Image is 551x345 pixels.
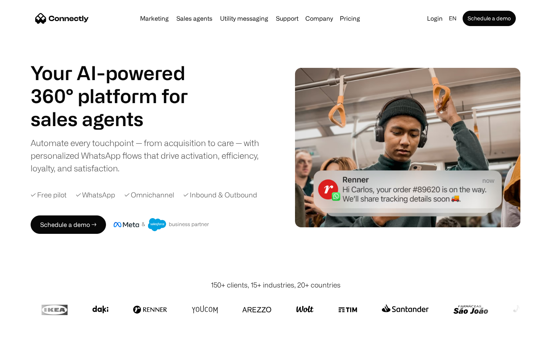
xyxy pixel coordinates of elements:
[424,13,446,24] a: Login
[8,331,46,342] aside: Language selected: English
[31,136,272,174] div: Automate every touchpoint — from acquisition to care — with personalized WhatsApp flows that driv...
[273,15,302,21] a: Support
[173,15,215,21] a: Sales agents
[183,190,257,200] div: ✓ Inbound & Outbound
[31,215,106,234] a: Schedule a demo →
[137,15,172,21] a: Marketing
[449,13,456,24] div: en
[76,190,115,200] div: ✓ WhatsApp
[15,332,46,342] ul: Language list
[305,13,333,24] div: Company
[31,107,207,130] div: carousel
[31,107,207,130] div: 1 of 4
[124,190,174,200] div: ✓ Omnichannel
[35,13,89,24] a: home
[217,15,271,21] a: Utility messaging
[337,15,363,21] a: Pricing
[303,13,335,24] div: Company
[446,13,461,24] div: en
[31,190,67,200] div: ✓ Free pilot
[463,11,516,26] a: Schedule a demo
[31,61,207,107] h1: Your AI-powered 360° platform for
[31,107,207,130] h1: sales agents
[114,218,209,231] img: Meta and Salesforce business partner badge.
[211,280,341,290] div: 150+ clients, 15+ industries, 20+ countries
